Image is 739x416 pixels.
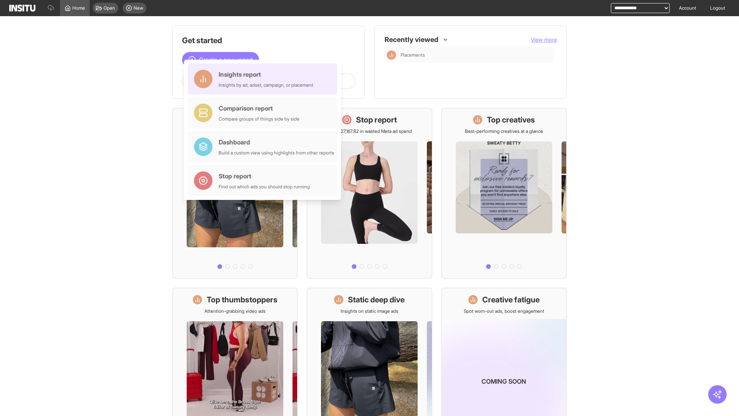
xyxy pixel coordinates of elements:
[341,308,398,314] p: Insights on static image ads
[9,5,35,12] img: Logo
[104,5,115,11] span: Open
[401,52,551,58] span: Placements
[72,5,85,11] span: Home
[465,128,543,134] p: Best-performing creatives at a glance
[207,294,278,305] h1: Top thumbstoppers
[307,108,432,278] a: Stop reportSave £27,167.82 in wasted Meta ad spend
[182,52,259,67] button: Create a new report
[441,108,567,278] a: Top creativesBest-performing creatives at a glance
[487,114,535,125] h1: Top creatives
[387,50,396,60] div: Insights
[134,5,143,11] span: New
[327,128,412,134] p: Save £27,167.82 in wasted Meta ad spend
[172,108,298,278] a: What's live nowSee all active ads instantly
[199,55,253,64] span: Create a new report
[219,70,313,79] div: Insights report
[204,308,266,314] p: Attention-grabbing video ads
[219,82,313,88] div: Insights by ad, adset, campaign, or placement
[531,36,557,44] button: View more
[219,150,334,156] div: Build a custom view using highlights from other reports
[356,114,397,125] h1: Stop report
[219,171,310,181] div: Stop report
[182,35,355,46] h1: Get started
[219,184,310,190] div: Find out which ads you should stop running
[348,294,405,305] h1: Static deep dive
[401,52,425,58] span: Placements
[219,104,299,113] div: Comparison report
[219,116,299,122] div: Compare groups of things side by side
[219,138,334,147] div: Dashboard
